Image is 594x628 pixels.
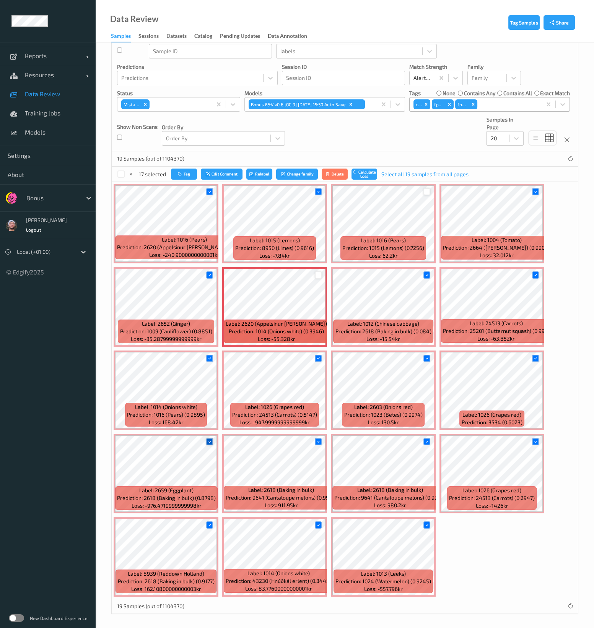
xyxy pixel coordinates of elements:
[366,335,400,343] span: Loss: -15.54kr
[282,63,405,71] p: Session ID
[409,89,421,97] p: Tags
[352,169,378,180] button: Calculate Loss
[226,577,331,585] span: Prediction: 43230 (Hnúðkál erlent) (0.3445)
[111,31,138,42] a: Samples
[149,419,184,426] span: Loss: 168.42kr
[480,252,514,259] span: Loss: 32.012kr
[486,116,524,131] p: Samples In Page
[127,411,205,419] span: Prediction: 1016 (Pears) (0.9895)
[201,169,243,180] button: Edit Comment
[347,320,419,328] span: Label: 1012 (Chinese cabbage)
[239,419,310,426] span: Loss: -947.9999999999999kr
[135,403,197,411] span: Label: 1014 (Onions white)
[149,251,220,259] span: Loss: -240.9000000000001kr
[232,411,317,419] span: Prediction: 24513 (Carrots) (0.5147)
[503,89,532,97] label: contains all
[443,89,456,97] label: none
[117,63,278,71] p: Predictions
[374,501,406,509] span: Loss: 980.2kr
[322,169,348,180] button: Delete
[445,99,454,109] div: Remove fp-ig
[364,585,403,593] span: Loss: -557.796kr
[413,99,421,109] div: ca
[276,169,318,180] button: Change family
[245,403,304,411] span: Label: 1026 (Grapes red)
[139,170,166,178] p: 17 selected
[117,602,184,610] p: 19 Samples (out of 1104370)
[342,244,424,252] span: Prediction: 1015 (Lemons) (0.7256)
[166,31,194,42] a: Datasets
[469,99,477,109] div: Remove fp-pi
[334,494,446,501] span: Prediction: 9641 (Cantaloupe melons) (0.9949)
[449,494,535,502] span: Prediction: 24513 (Carrots) (0.2947)
[117,89,240,97] p: Status
[432,99,445,109] div: fp-ig
[235,244,314,252] span: Prediction: 8950 (Limes) (0.9616)
[464,89,495,97] label: contains any
[220,31,268,42] a: Pending Updates
[455,99,469,109] div: fp-pi
[462,487,521,494] span: Label: 1026 (Grapes red)
[117,123,158,131] p: Show Non Scans
[121,99,141,109] div: Mistake
[142,320,190,328] span: Label: 2652 (Ginger)
[268,32,307,42] div: Data Annotation
[226,320,327,328] span: Label: 2620 (Appelsinur [PERSON_NAME])
[477,335,515,342] span: Loss: -63.852kr
[335,328,431,335] span: Prediction: 2618 (Baking in bulk) (0.084)
[265,501,298,509] span: Loss: 911.95kr
[462,411,521,419] span: Label: 1026 (Grapes red)
[162,123,285,131] p: Order By
[258,335,295,343] span: Loss: -55.328kr
[220,32,260,42] div: Pending Updates
[128,570,204,578] span: Label: 8939 (Reddown Holland)
[467,63,521,71] p: Family
[141,99,150,109] div: Remove Mistake
[381,170,468,178] a: Select all 19 samples from all pages
[443,244,550,252] span: Prediction: 2664 ([PERSON_NAME]) (0.9908)
[347,99,355,109] div: Remove Bonus F&V v0.6 [GC.9] 2025-08-20 15:50 Auto Save
[194,31,220,42] a: Catalog
[171,169,197,180] button: Tag
[443,327,549,335] span: Prediction: 25201 (Butternut squash) (0.997)
[229,328,324,335] span: Prediction: 1014 (Onions white) (0.3946)
[117,494,216,502] span: Prediction: 2618 (Baking in bulk) (0.8798)
[354,403,413,411] span: Label: 2603 (Onions red)
[249,99,347,109] div: Bonus F&V v0.6 [GC.9] [DATE] 15:50 Auto Save
[118,578,215,585] span: Prediction: 2618 (Baking in bulk) (0.9177)
[131,585,201,593] span: Loss: 162.10800000000003kr
[131,335,202,343] span: Loss: -35.28799999999999kr
[470,320,523,327] span: Label: 24513 (Carrots)
[138,32,159,42] div: Sessions
[357,486,423,494] span: Label: 2618 (Baking in bulk)
[138,31,166,42] a: Sessions
[540,89,570,97] label: exact match
[250,237,300,244] span: Label: 1015 (Lemons)
[361,237,406,244] span: Label: 1016 (Pears)
[117,155,184,162] p: 19 Samples (out of 1104370)
[409,63,463,71] p: Match Strength
[111,32,131,42] div: Samples
[335,578,431,585] span: Prediction: 1024 (Watermelon) (0.9245)
[476,502,508,510] span: Loss: -1426kr
[244,89,405,97] p: Models
[120,328,212,335] span: Prediction: 1009 (Cauliflower) (0.8851)
[369,252,398,260] span: Loss: 62.2kr
[344,411,423,419] span: Prediction: 1023 (Betes) (0.9974)
[508,15,540,30] button: Tag Samples
[248,486,314,494] span: Label: 2618 (Baking in bulk)
[110,15,158,23] div: Data Review
[246,169,272,180] button: Relabel
[247,570,310,577] span: Label: 1014 (Onions white)
[226,494,337,501] span: Prediction: 9641 (Cantaloupe melons) (0.9975)
[472,236,522,244] span: Label: 1004 (Tomato)
[194,32,212,42] div: Catalog
[422,99,430,109] div: Remove ca
[166,32,187,42] div: Datasets
[117,243,252,251] span: Prediction: 2620 (Appelsinur [PERSON_NAME]) (0.9944)
[259,252,290,260] span: Loss: -7.84kr
[368,419,399,426] span: Loss: 130.5kr
[544,15,575,30] button: Share
[245,585,312,592] span: Loss: 83.77600000000001kr
[162,236,207,243] span: Label: 1016 (Pears)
